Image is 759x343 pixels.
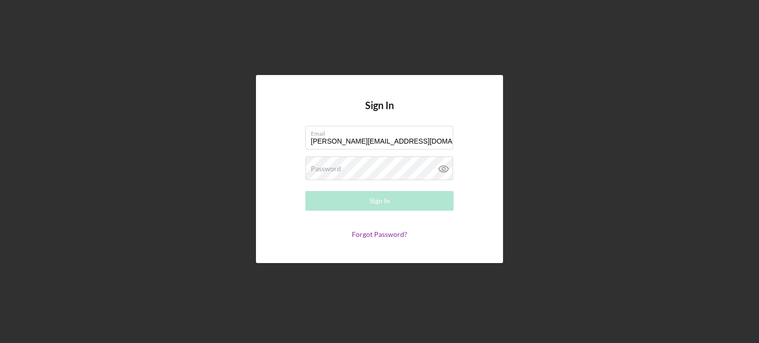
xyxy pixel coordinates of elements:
[311,165,341,173] label: Password
[305,191,454,211] button: Sign In
[365,100,394,126] h4: Sign In
[370,191,390,211] div: Sign In
[311,126,453,137] label: Email
[352,230,407,238] a: Forgot Password?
